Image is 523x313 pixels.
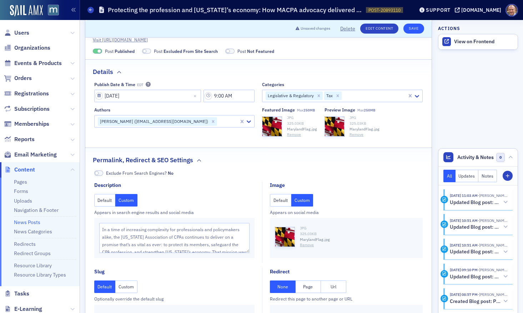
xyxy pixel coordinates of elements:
h5: Updated Blog post: Protecting the profession and [US_STATE]’s economy: How MACPA advocacy deliver... [450,249,501,255]
a: Resource Library [14,262,52,269]
div: Activity [441,196,448,203]
span: Profile [506,4,518,16]
span: POST-20893110 [368,7,401,13]
span: No [94,170,104,176]
h2: Permalink, Redirect & SEO Settings [93,155,193,165]
span: Events & Products [14,59,62,67]
textarea: In a time of increasing complexity for professionals and policymakers alike, the [US_STATE] Assoc... [99,223,250,253]
span: EDT [137,83,143,87]
span: Subscriptions [14,105,50,113]
span: Published [115,48,135,54]
button: Custom [291,194,313,207]
h5: Created Blog post: Protecting the profession and [US_STATE]’s economy: How MACPA advocacy deliver... [450,298,501,305]
div: Categories [262,82,284,87]
a: View Homepage [43,5,59,17]
time: 4/8/2025 10:51 AM [450,218,478,223]
span: Exclude From Search Engines? [106,170,174,176]
button: Remove [287,132,301,138]
a: Forms [14,188,28,194]
a: Orders [4,74,32,82]
div: Remove Bill Sheridan (bill@macpa.org) [209,117,217,126]
span: Max [357,108,375,113]
time: 4/7/2025 08:57 PM [450,292,478,297]
span: Not Featured [247,48,274,54]
div: View on Frontend [454,39,514,45]
span: Excluded From Site Search [164,48,218,54]
div: Activity [441,245,448,253]
a: Visit [URL][DOMAIN_NAME] [93,36,424,43]
button: Updated Blog post: Protecting the profession and [US_STATE]’s economy: How MACPA advocacy deliver... [450,199,508,206]
a: Redirects [14,241,36,247]
button: [DOMAIN_NAME] [455,8,504,13]
span: Activity & Notes [457,154,494,161]
button: Created Blog post: Protecting the profession and [US_STATE]’s economy: How MACPA advocacy deliver... [450,298,508,305]
a: Redirect Groups [14,250,51,257]
span: Reports [14,135,35,143]
button: All [443,170,456,182]
div: Authors [94,107,110,113]
div: 325.03 KB [300,231,418,237]
button: Default [270,194,291,207]
span: Published [93,49,102,54]
img: SailAMX [48,5,59,16]
div: Description [94,182,121,189]
div: Legislative & Regulatory [266,91,315,100]
span: Excluded From Site Search [142,49,151,54]
button: Updated Blog post: Protecting the profession and [US_STATE]’s economy: How MACPA advocacy deliver... [450,248,508,256]
span: E-Learning [14,305,42,313]
div: Image [270,182,285,189]
span: 250MB [364,108,375,113]
span: No [168,170,174,176]
button: Save [403,24,424,34]
button: Delete [340,25,355,33]
a: Users [4,29,29,37]
div: Redirect [270,268,290,275]
span: Tasks [14,290,29,298]
a: News Categories [14,228,52,235]
h5: Updated Blog post: Protecting the profession and [US_STATE]’s economy: How MACPA advocacy deliver... [450,199,501,206]
span: Not Featured [225,49,235,54]
div: Activity [441,295,448,302]
div: Appears on social media [270,209,423,215]
div: [PERSON_NAME] ([EMAIL_ADDRESS][DOMAIN_NAME]) [98,117,209,126]
a: Memberships [4,120,49,128]
input: MM/DD/YYYY [94,90,201,102]
img: SailAMX [10,5,43,16]
button: Custom [115,194,137,207]
span: Post [237,48,274,54]
a: Navigation & Footer [14,207,59,213]
span: Registrations [14,90,49,98]
div: Featured Image [262,107,295,113]
span: Content [14,166,35,174]
button: Custom [115,280,137,293]
a: Email Marketing [4,151,57,159]
span: Bill Sheridan [478,292,508,297]
span: 250MB [303,108,315,113]
button: Updated Blog post: Protecting the profession and [US_STATE]’s economy: How MACPA advocacy deliver... [450,273,508,280]
span: Email Marketing [14,151,57,159]
h2: Details [93,67,113,76]
span: Max [297,108,315,113]
span: Organizations [14,44,50,52]
div: JPG [287,115,317,121]
a: Content [4,166,35,174]
div: Remove Tax [334,91,342,100]
span: Bill Sheridan [478,193,508,198]
div: JPG [349,115,379,121]
a: Events & Products [4,59,62,67]
input: 00:00 AM [203,90,255,102]
span: MarylandFlag.jpg [287,126,317,132]
a: Organizations [4,44,50,52]
div: Preview image [325,107,355,113]
button: Close [191,90,201,102]
span: Bill Sheridan [478,218,508,223]
span: Bill Sheridan [478,243,508,248]
span: Post [154,48,218,54]
span: Post [105,48,135,54]
span: MarylandFlag.jpg [349,126,379,132]
span: Unsaved changes [301,26,330,31]
button: Updates [456,170,479,182]
h5: Updated Blog post: Protecting the profession and [US_STATE]’s economy: How MACPA advocacy deliver... [450,274,501,280]
h1: Protecting the profession and [US_STATE]’s economy: How MACPA advocacy delivered for CPAs in [DATE] [108,6,362,14]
